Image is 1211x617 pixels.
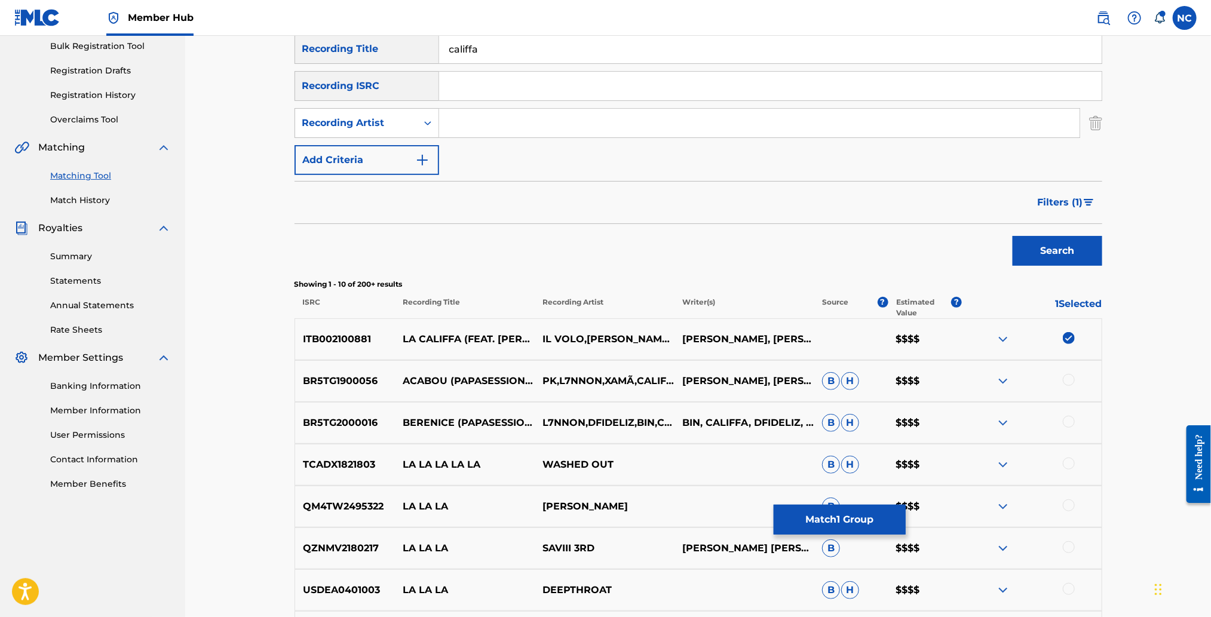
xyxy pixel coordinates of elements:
a: Banking Information [50,380,171,392]
p: Estimated Value [896,297,951,318]
p: $$$$ [888,458,962,472]
span: Member Hub [128,11,194,24]
p: Writer(s) [675,297,814,318]
p: Showing 1 - 10 of 200+ results [295,279,1102,290]
p: LA CALIFFA (FEAT. [PERSON_NAME]) - FROM "LA CALIFFA" [395,332,535,346]
span: H [841,372,859,390]
a: Rate Sheets [50,324,171,336]
div: Recording Artist [302,116,410,130]
p: Recording Artist [535,297,675,318]
img: Member Settings [14,351,29,365]
p: WASHED OUT [535,458,675,472]
img: expand [996,416,1010,430]
p: $$$$ [888,583,962,597]
p: BR5TG2000016 [295,416,396,430]
button: Filters (1) [1031,188,1102,217]
iframe: Resource Center [1178,416,1211,512]
span: B [822,498,840,515]
p: Source [822,297,848,318]
img: filter [1084,199,1094,206]
img: expand [157,140,171,155]
a: Public Search [1092,6,1115,30]
p: L7NNON,DFIDELIZ,BIN,CALIFFA [535,416,675,430]
button: Search [1013,236,1102,266]
p: [PERSON_NAME] [PERSON_NAME][US_STATE] [675,541,814,555]
img: Top Rightsholder [106,11,121,25]
a: Registration Drafts [50,65,171,77]
iframe: Chat Widget [1151,560,1211,617]
p: DEEPTHROAT [535,583,675,597]
button: Match1 Group [774,505,906,535]
img: Delete Criterion [1089,108,1102,138]
p: LA LA LA [395,583,535,597]
p: [PERSON_NAME], [PERSON_NAME], [PERSON_NAME], [PERSON_NAME], [PERSON_NAME] [675,332,814,346]
p: ISRC [295,297,395,318]
span: Royalties [38,221,82,235]
p: $$$$ [888,541,962,555]
p: [PERSON_NAME], [PERSON_NAME] DOS [PERSON_NAME], PK, XAMÃ [675,374,814,388]
span: B [822,456,840,474]
div: Trascina [1155,572,1162,607]
p: USDEA0401003 [295,583,396,597]
div: Help [1123,6,1146,30]
p: LA LA LA LA LA [395,458,535,472]
p: $$$$ [888,374,962,388]
img: MLC Logo [14,9,60,26]
a: Matching Tool [50,170,171,182]
span: ? [878,297,888,308]
img: expand [996,332,1010,346]
img: Matching [14,140,29,155]
div: Widget chat [1151,560,1211,617]
img: expand [996,458,1010,472]
span: Filters ( 1 ) [1038,195,1083,210]
a: Statements [50,275,171,287]
span: B [822,539,840,557]
p: Recording Title [394,297,534,318]
p: BERENICE (PAPASESSIONS #6) [FEAT. [GEOGRAPHIC_DATA]] [395,416,535,430]
span: B [822,414,840,432]
img: expand [996,499,1010,514]
form: Search Form [295,34,1102,272]
p: LA LA LA [395,499,535,514]
p: BR5TG1900056 [295,374,396,388]
span: H [841,456,859,474]
p: $$$$ [888,499,962,514]
span: ? [951,297,962,308]
div: Notifications [1154,12,1166,24]
a: Contact Information [50,453,171,466]
span: Member Settings [38,351,123,365]
p: IL VOLO,[PERSON_NAME],[PERSON_NAME] [535,332,675,346]
span: Matching [38,140,85,155]
img: Royalties [14,221,29,235]
a: Registration History [50,89,171,102]
a: Member Information [50,404,171,417]
p: LA LA LA [395,541,535,555]
img: expand [157,221,171,235]
span: H [841,414,859,432]
button: Add Criteria [295,145,439,175]
p: $$$$ [888,332,962,346]
a: Bulk Registration Tool [50,40,171,53]
p: SAVIII 3RD [535,541,675,555]
span: B [822,372,840,390]
img: expand [996,541,1010,555]
a: Member Benefits [50,478,171,490]
img: search [1096,11,1111,25]
p: TCADX1821803 [295,458,396,472]
p: QM4TW2495322 [295,499,396,514]
img: expand [996,583,1010,597]
p: BIN, CALIFFA, DFIDELIZ, [PERSON_NAME] [675,416,814,430]
img: 9d2ae6d4665cec9f34b9.svg [415,153,430,167]
span: B [822,581,840,599]
a: User Permissions [50,429,171,441]
img: deselect [1063,332,1075,344]
p: [PERSON_NAME] [535,499,675,514]
a: Overclaims Tool [50,113,171,126]
img: expand [157,351,171,365]
a: Annual Statements [50,299,171,312]
div: User Menu [1173,6,1197,30]
p: 1 Selected [962,297,1102,318]
img: expand [996,374,1010,388]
